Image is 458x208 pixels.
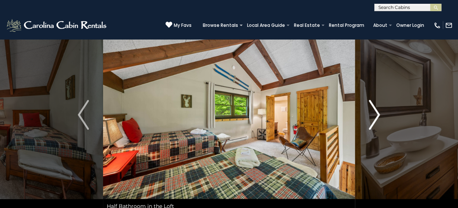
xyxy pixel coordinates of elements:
a: About [369,20,391,31]
a: Real Estate [290,20,324,31]
span: My Favs [174,22,192,29]
a: Owner Login [393,20,428,31]
img: phone-regular-white.png [433,22,441,29]
a: My Favs [166,21,192,29]
img: mail-regular-white.png [445,22,452,29]
a: Local Area Guide [243,20,289,31]
a: Rental Program [325,20,368,31]
img: White-1-2.png [6,18,109,33]
img: arrow [78,100,89,130]
img: arrow [369,100,380,130]
a: Browse Rentals [199,20,242,31]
